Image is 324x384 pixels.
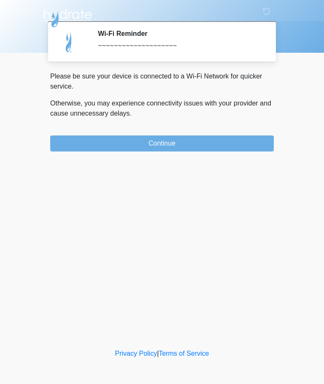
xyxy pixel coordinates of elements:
img: Agent Avatar [57,30,82,55]
span: . [130,110,132,117]
button: Continue [50,135,274,151]
img: Hydrate IV Bar - Arcadia Logo [42,6,93,28]
p: Otherwise, you may experience connectivity issues with your provider and cause unnecessary delays [50,98,274,119]
a: | [157,350,159,357]
a: Privacy Policy [115,350,157,357]
div: ~~~~~~~~~~~~~~~~~~~~ [98,41,261,51]
p: Please be sure your device is connected to a Wi-Fi Network for quicker service. [50,71,274,92]
a: Terms of Service [159,350,209,357]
